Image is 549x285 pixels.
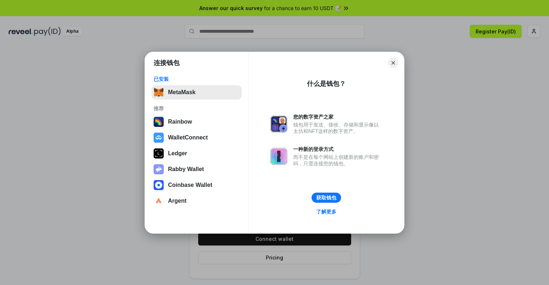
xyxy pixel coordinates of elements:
div: WalletConnect [168,134,208,141]
div: 了解更多 [316,208,336,215]
div: 一种新的登录方式 [293,146,382,152]
button: Rabby Wallet [151,162,242,176]
img: svg+xml,%3Csvg%20xmlns%3D%22http%3A%2F%2Fwww.w3.org%2F2000%2Fsvg%22%20fill%3D%22none%22%20viewBox... [154,164,164,174]
a: 了解更多 [312,207,341,216]
div: Rabby Wallet [168,166,204,173]
div: 已安装 [154,76,240,82]
img: svg+xml,%3Csvg%20fill%3D%22none%22%20height%3D%2233%22%20viewBox%3D%220%200%2035%2033%22%20width%... [154,87,164,97]
img: svg+xml,%3Csvg%20xmlns%3D%22http%3A%2F%2Fwww.w3.org%2F2000%2Fsvg%22%20width%3D%2228%22%20height%3... [154,148,164,158]
div: 而不是在每个网站上创建新的账户和密码，只需连接您的钱包。 [293,154,382,167]
div: Ledger [168,150,187,157]
div: 什么是钱包？ [307,79,346,88]
div: MetaMask [168,89,195,96]
button: Coinbase Wallet [151,178,242,192]
button: Argent [151,194,242,208]
button: Ledger [151,146,242,161]
button: WalletConnect [151,130,242,145]
button: Rainbow [151,115,242,129]
div: Rainbow [168,119,192,125]
button: Close [388,58,398,68]
div: 获取钱包 [316,194,336,201]
img: svg+xml,%3Csvg%20width%3D%2228%22%20height%3D%2228%22%20viewBox%3D%220%200%2028%2028%22%20fill%3D... [154,180,164,190]
button: MetaMask [151,85,242,100]
div: Argent [168,198,187,204]
button: 获取钱包 [312,193,341,203]
img: svg+xml,%3Csvg%20xmlns%3D%22http%3A%2F%2Fwww.w3.org%2F2000%2Fsvg%22%20fill%3D%22none%22%20viewBox... [270,115,287,133]
img: svg+xml,%3Csvg%20width%3D%2228%22%20height%3D%2228%22%20viewBox%3D%220%200%2028%2028%22%20fill%3D... [154,196,164,206]
h1: 连接钱包 [154,59,180,67]
img: svg+xml,%3Csvg%20width%3D%22120%22%20height%3D%22120%22%20viewBox%3D%220%200%20120%20120%22%20fil... [154,117,164,127]
div: Coinbase Wallet [168,182,212,188]
div: 您的数字资产之家 [293,114,382,120]
img: svg+xml,%3Csvg%20width%3D%2228%22%20height%3D%2228%22%20viewBox%3D%220%200%2028%2028%22%20fill%3D... [154,133,164,143]
div: 钱包用于发送、接收、存储和显示像以太坊和NFT这样的数字资产。 [293,121,382,134]
div: 推荐 [154,105,240,112]
img: svg+xml,%3Csvg%20xmlns%3D%22http%3A%2F%2Fwww.w3.org%2F2000%2Fsvg%22%20fill%3D%22none%22%20viewBox... [270,148,287,165]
